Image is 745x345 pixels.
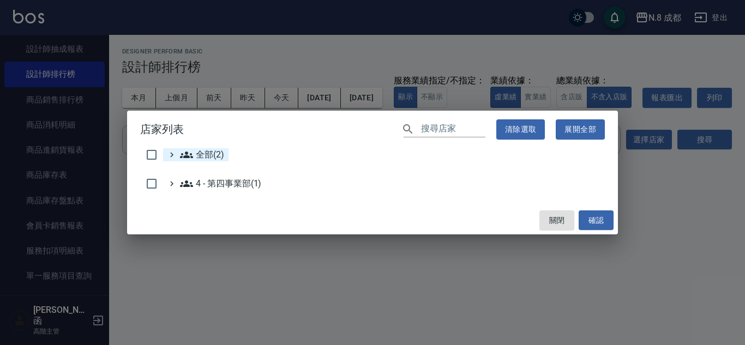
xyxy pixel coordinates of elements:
[421,122,485,137] input: 搜尋店家
[496,119,545,140] button: 清除選取
[539,210,574,231] button: 關閉
[127,111,618,148] h2: 店家列表
[180,148,224,161] span: 全部(2)
[579,210,614,231] button: 確認
[180,177,261,190] span: 4 - 第四事業部(1)
[556,119,605,140] button: 展開全部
